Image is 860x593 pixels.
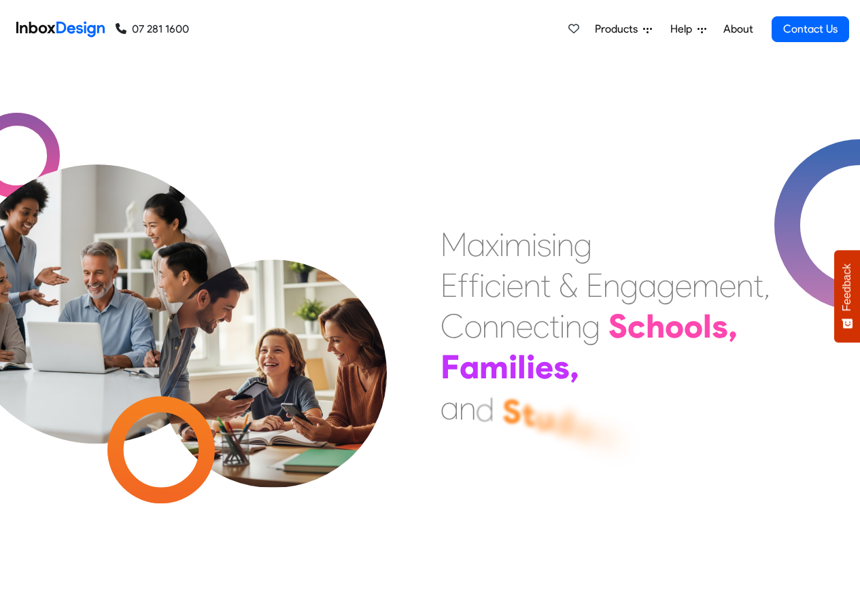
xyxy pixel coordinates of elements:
div: c [627,306,646,346]
div: c [485,265,501,306]
div: n [603,265,620,306]
div: e [535,346,553,387]
div: t [753,265,763,306]
div: t [549,306,560,346]
div: i [526,346,535,387]
div: g [620,265,638,306]
div: S [608,306,627,346]
div: o [665,306,684,346]
div: n [736,265,753,306]
a: Products [589,16,657,43]
div: o [684,306,703,346]
div: F [441,346,460,387]
div: i [479,265,485,306]
div: n [592,414,611,455]
div: n [523,265,540,306]
div: E [441,265,458,306]
div: C [441,306,464,346]
div: d [476,389,494,430]
a: 07 281 1600 [116,21,189,37]
div: n [459,388,476,429]
div: m [479,346,509,387]
div: g [657,265,675,306]
div: o [464,306,482,346]
div: M [441,224,467,265]
div: s [712,306,728,346]
div: i [499,224,504,265]
div: , [763,265,770,306]
div: e [506,265,523,306]
div: f [458,265,468,306]
div: a [460,346,479,387]
img: parents_with_child.png [131,203,415,488]
div: l [703,306,712,346]
div: e [574,408,592,449]
span: Products [595,21,643,37]
div: c [533,306,549,346]
div: i [532,224,537,265]
div: x [485,224,499,265]
a: Help [665,16,712,43]
div: i [551,224,557,265]
div: n [557,224,574,265]
div: s [553,346,570,387]
div: Maximising Efficient & Engagement, Connecting Schools, Families, and Students. [441,224,770,428]
div: , [728,306,738,346]
div: f [468,265,479,306]
div: m [504,224,532,265]
div: g [582,306,600,346]
button: Feedback - Show survey [834,250,860,342]
div: n [482,306,499,346]
div: h [646,306,665,346]
div: u [535,398,554,439]
span: Feedback [841,264,853,311]
div: i [509,346,517,387]
div: t [611,421,625,462]
div: t [521,394,535,435]
div: d [554,403,574,444]
div: a [467,224,485,265]
div: e [719,265,736,306]
div: n [565,306,582,346]
div: t [540,265,551,306]
div: , [570,346,579,387]
a: Contact Us [772,16,849,42]
div: n [499,306,516,346]
div: E [586,265,603,306]
div: m [692,265,719,306]
a: About [719,16,757,43]
span: Help [670,21,698,37]
div: & [559,265,578,306]
div: i [560,306,565,346]
div: g [574,224,592,265]
div: s [537,224,551,265]
div: a [638,265,657,306]
div: a [441,387,459,428]
div: e [675,265,692,306]
div: i [501,265,506,306]
div: l [517,346,526,387]
div: S [502,391,521,432]
div: e [516,306,533,346]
